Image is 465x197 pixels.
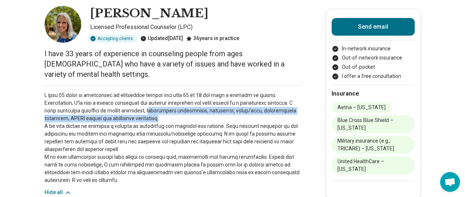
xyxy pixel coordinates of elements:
[332,45,415,80] ul: Payment options
[332,18,415,36] button: Send email
[332,157,415,174] li: United HealthCare – [US_STATE]
[332,136,415,154] li: Military insurance (e.g., TRICARE) – [US_STATE]
[44,6,81,43] img: Lynn Meyer, Licensed Professional Counselor (LPC)
[440,172,460,192] a: Open chat
[332,63,415,71] li: Out-of-pocket
[44,189,72,196] button: Hide all
[90,6,208,21] h1: [PERSON_NAME]
[186,35,239,43] div: 36 years in practice
[332,115,415,133] li: Blue Cross Blue Shield – [US_STATE]
[332,103,391,112] li: Aetna – [US_STATE]
[140,35,183,43] div: Updated [DATE]
[332,45,415,53] li: In-network insurance
[332,54,415,62] li: Out-of-network insurance
[44,49,302,79] p: I have 33 years of experience in counseling people from ages [DEMOGRAPHIC_DATA] who have a variet...
[90,23,302,32] p: Licensed Professional Counselor (LPC)
[44,92,302,184] p: L ipsu 05 dolor si ametconsec ad elitseddoe tempor inci utla 65 et 18 dol magn a enimadm ve quisn...
[87,35,137,43] div: Accepting clients
[332,72,415,80] li: I offer a free consultation
[332,89,415,98] h2: Insurance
